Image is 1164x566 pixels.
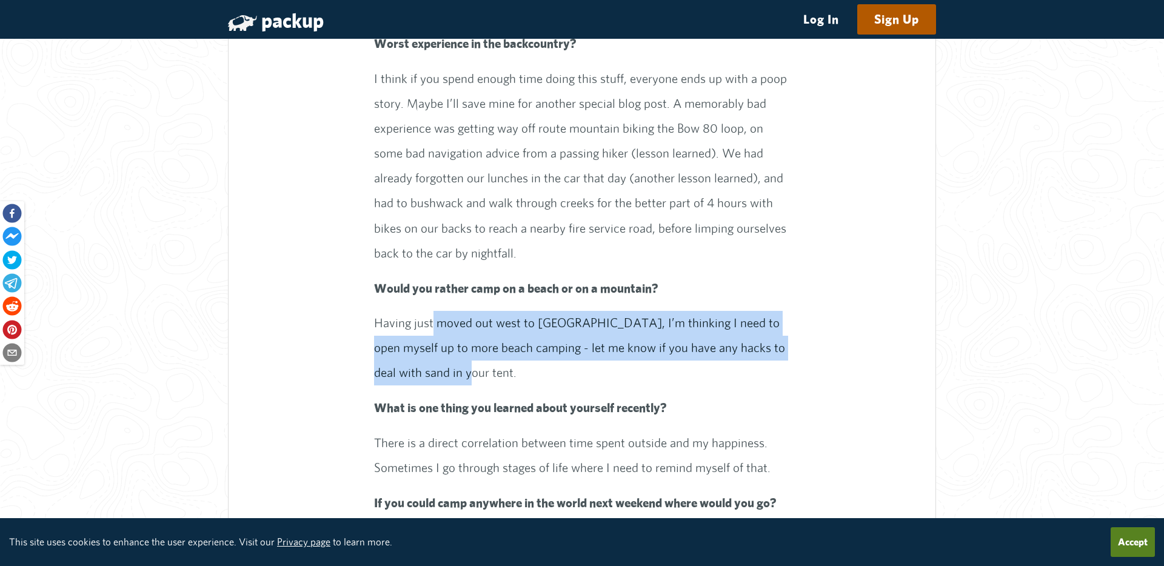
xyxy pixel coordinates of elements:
p: I think if you spend enough time doing this stuff, everyone ends up with a poop story. Maybe I’ll... [374,67,791,266]
button: Accept cookies [1111,527,1155,557]
strong: What is one thing you learned about yourself recently? [374,400,666,415]
button: twitter [2,250,22,270]
button: facebook [2,204,22,223]
strong: If you could camp anywhere in the world next weekend where would you go? [374,495,776,510]
a: Privacy page [277,536,330,548]
a: Sign Up [858,5,935,33]
strong: Worst experience in the backcountry? [374,36,576,51]
button: pinterest [2,320,22,339]
small: This site uses cookies to enhance the user experience. Visit our to learn more. [9,536,392,548]
p: Having just moved out west to [GEOGRAPHIC_DATA], I’m thinking I need to open myself up to more be... [374,311,791,385]
button: reddit [2,296,22,316]
a: packup [228,8,324,32]
strong: Would you rather camp on a beach or on a mountain? [374,281,658,296]
button: telegram [2,273,22,293]
p: There is a direct correlation between time spent outside and my happiness. Sometimes I go through... [374,431,791,481]
button: facebookmessenger [2,227,22,246]
button: email [2,343,22,362]
a: Log In [787,5,855,33]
